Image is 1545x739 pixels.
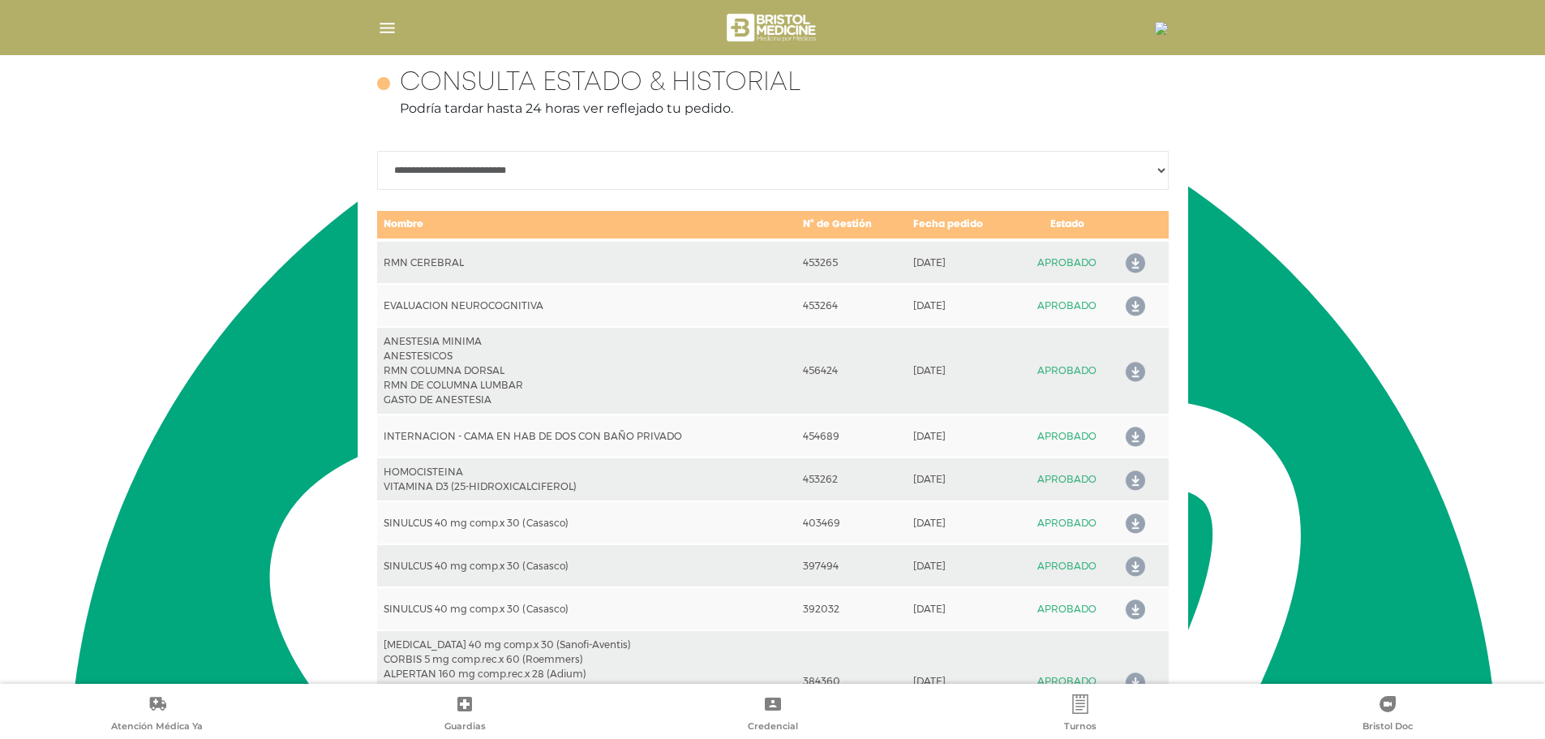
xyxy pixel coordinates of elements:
[377,458,797,501] td: HOMOCISTEINA VITAMINA D3 (25-HIDROXICALCIFEROL)
[377,630,797,733] td: [MEDICAL_DATA] 40 mg comp.x 30 (Sanofi-Aventis) CORBIS 5 mg comp.rec.x 60 (Roemmers) ALPERTAN 160...
[907,240,1019,284] td: [DATE]
[619,694,926,736] a: Credencial
[3,694,311,736] a: Atención Médica Ya
[796,501,907,544] td: 403469
[1019,544,1116,587] td: APROBADO
[377,544,797,587] td: SINULCUS 40 mg comp.x 30 (Casasco)
[748,720,798,735] span: Credencial
[311,694,618,736] a: Guardias
[907,501,1019,544] td: [DATE]
[796,327,907,415] td: 456424
[796,544,907,587] td: 397494
[1019,210,1116,240] td: Estado
[377,284,797,327] td: EVALUACION NEUROCOGNITIVA
[907,544,1019,587] td: [DATE]
[907,458,1019,501] td: [DATE]
[796,210,907,240] td: N° de Gestión
[796,284,907,327] td: 453264
[796,240,907,284] td: 453265
[1234,694,1542,736] a: Bristol Doc
[377,99,1169,118] p: Podría tardar hasta 24 horas ver reflejado tu pedido.
[926,694,1234,736] a: Turnos
[907,630,1019,733] td: [DATE]
[377,240,797,284] td: RMN CEREBRAL
[377,327,797,415] td: ANESTESIA MINIMA ANESTESICOS RMN COLUMNA DORSAL RMN DE COLUMNA LUMBAR GASTO DE ANESTESIA
[1019,415,1116,458] td: APROBADO
[907,327,1019,415] td: [DATE]
[377,18,397,38] img: Cober_menu-lines-white.svg
[724,8,821,47] img: bristol-medicine-blanco.png
[796,587,907,630] td: 392032
[1363,720,1413,735] span: Bristol Doc
[1019,501,1116,544] td: APROBADO
[1019,458,1116,501] td: APROBADO
[111,720,203,735] span: Atención Médica Ya
[377,501,797,544] td: SINULCUS 40 mg comp.x 30 (Casasco)
[1019,284,1116,327] td: APROBADO
[796,458,907,501] td: 453262
[377,587,797,630] td: SINULCUS 40 mg comp.x 30 (Casasco)
[1019,327,1116,415] td: APROBADO
[796,630,907,733] td: 384360
[907,284,1019,327] td: [DATE]
[1019,587,1116,630] td: APROBADO
[1064,720,1097,735] span: Turnos
[907,210,1019,240] td: Fecha pedido
[444,720,486,735] span: Guardias
[1155,22,1168,35] img: 16848
[1019,240,1116,284] td: APROBADO
[796,415,907,458] td: 454689
[907,587,1019,630] td: [DATE]
[907,415,1019,458] td: [DATE]
[400,68,800,99] h4: Consulta estado & historial
[377,415,797,458] td: INTERNACION - CAMA EN HAB DE DOS CON BAÑO PRIVADO
[1019,630,1116,733] td: APROBADO
[377,210,797,240] td: Nombre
